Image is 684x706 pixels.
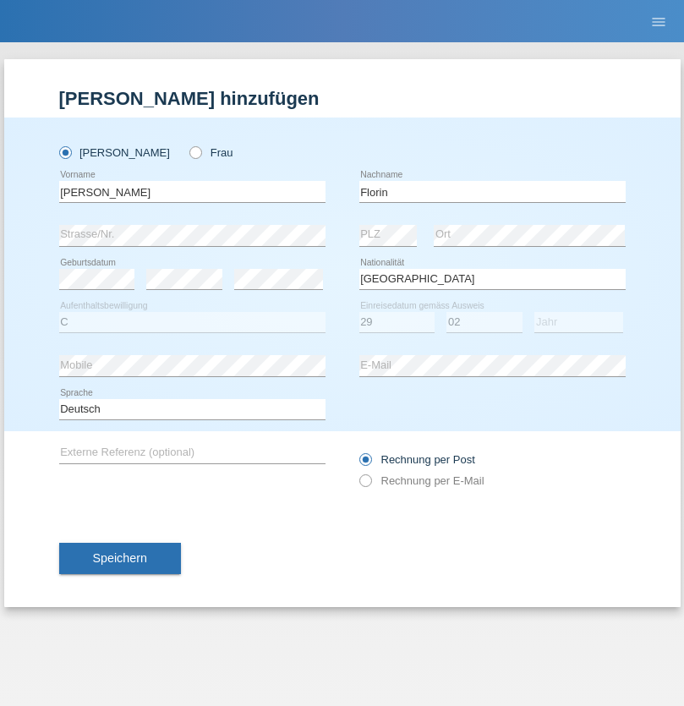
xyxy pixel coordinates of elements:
label: Rechnung per E-Mail [359,474,484,487]
a: menu [642,16,676,26]
span: Speichern [93,551,147,565]
label: [PERSON_NAME] [59,146,170,159]
button: Speichern [59,543,181,575]
label: Frau [189,146,233,159]
input: Rechnung per Post [359,453,370,474]
input: Frau [189,146,200,157]
h1: [PERSON_NAME] hinzufügen [59,88,626,109]
i: menu [650,14,667,30]
label: Rechnung per Post [359,453,475,466]
input: [PERSON_NAME] [59,146,70,157]
input: Rechnung per E-Mail [359,474,370,495]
